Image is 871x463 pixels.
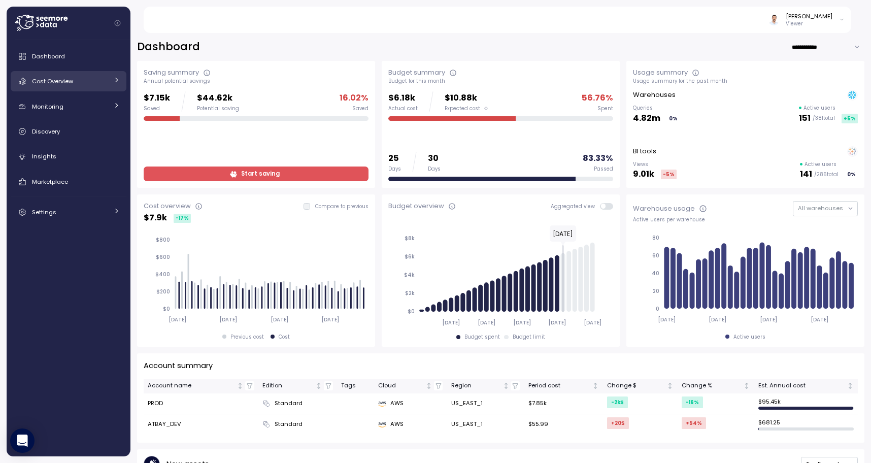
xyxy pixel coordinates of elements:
[174,214,191,223] div: -17 %
[408,308,415,315] tspan: $0
[388,91,418,105] p: $6.18k
[800,168,812,181] p: 141
[447,393,524,414] td: US_EAST_1
[814,171,839,178] p: / 286 total
[786,12,832,20] div: [PERSON_NAME]
[374,379,447,393] th: CloudNot sorted
[388,166,401,173] div: Days
[464,334,500,341] div: Budget spent
[478,319,495,326] tspan: [DATE]
[633,216,858,223] div: Active users per warehouse
[760,316,778,323] tspan: [DATE]
[155,271,170,278] tspan: $400
[553,229,573,238] text: [DATE]
[754,379,858,393] th: Est. Annual costNot sorted
[733,334,765,341] div: Active users
[811,316,829,323] tspan: [DATE]
[10,428,35,453] div: Open Intercom Messenger
[633,161,677,168] p: Views
[11,71,126,91] a: Cost Overview
[378,381,424,390] div: Cloud
[607,417,629,429] div: +20 $
[666,382,674,389] div: Not sorted
[768,14,779,25] img: ACg8ocJGC3NLPIENAQ6QOaX84LhySP1nT3lkl_Vv61lHK5qSlNl_KNI=s96-c
[682,396,703,408] div: -16 %
[451,381,501,390] div: Region
[144,414,258,435] td: ATBAY_DEV
[144,68,199,78] div: Saving summary
[658,316,676,323] tspan: [DATE]
[528,381,590,390] div: Period cost
[633,105,680,112] p: Queries
[754,393,858,414] td: $ 95.45k
[388,152,401,166] p: 25
[524,379,602,393] th: Period costNot sorted
[11,172,126,192] a: Marketplace
[607,381,665,390] div: Change $
[633,68,688,78] div: Usage summary
[11,96,126,117] a: Monitoring
[404,272,415,278] tspan: $4k
[661,170,677,179] div: -5 %
[709,316,727,323] tspan: [DATE]
[798,204,843,212] span: All warehouses
[315,203,368,210] p: Compare to previous
[144,379,258,393] th: Account nameNot sorted
[513,319,530,326] tspan: [DATE]
[667,114,680,123] div: 0 %
[786,20,832,27] p: Viewer
[197,105,239,112] div: Potential saving
[847,382,854,389] div: Not sorted
[258,379,337,393] th: EditionNot sorted
[502,382,510,389] div: Not sorted
[271,316,288,323] tspan: [DATE]
[405,253,415,260] tspan: $6k
[111,19,124,27] button: Collapse navigation
[144,167,368,181] a: Start saving
[279,334,290,341] div: Cost
[32,127,60,136] span: Discovery
[241,167,280,181] span: Start saving
[652,270,659,277] tspan: 40
[805,161,836,168] p: Active users
[11,202,126,222] a: Settings
[197,91,239,105] p: $44.62k
[447,379,524,393] th: RegionNot sorted
[583,152,613,166] p: 83.33 %
[652,252,659,259] tspan: 60
[388,201,444,211] div: Budget overview
[682,417,706,429] div: +54 %
[144,360,213,372] p: Account summary
[148,381,235,390] div: Account name
[32,152,56,160] span: Insights
[428,152,441,166] p: 30
[597,105,613,112] div: Spent
[524,393,602,414] td: $7.85k
[352,105,368,112] div: Saved
[32,52,65,60] span: Dashboard
[652,235,659,241] tspan: 80
[445,91,488,105] p: $10.88k
[144,393,258,414] td: PROD
[144,211,167,225] p: $ 7.9k
[341,381,370,390] div: Tags
[594,166,613,173] div: Passed
[144,91,170,105] p: $7.15k
[633,78,858,85] div: Usage summary for the past month
[230,334,264,341] div: Previous cost
[137,40,200,54] h2: Dashboard
[743,382,750,389] div: Not sorted
[32,103,63,111] span: Monitoring
[653,288,659,294] tspan: 20
[262,381,314,390] div: Edition
[322,316,340,323] tspan: [DATE]
[592,382,599,389] div: Not sorted
[275,399,303,408] span: Standard
[144,78,368,85] div: Annual potential savings
[442,319,460,326] tspan: [DATE]
[584,319,601,326] tspan: [DATE]
[633,146,656,156] p: BI tools
[607,396,628,408] div: -2k $
[32,208,56,216] span: Settings
[447,414,524,435] td: US_EAST_1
